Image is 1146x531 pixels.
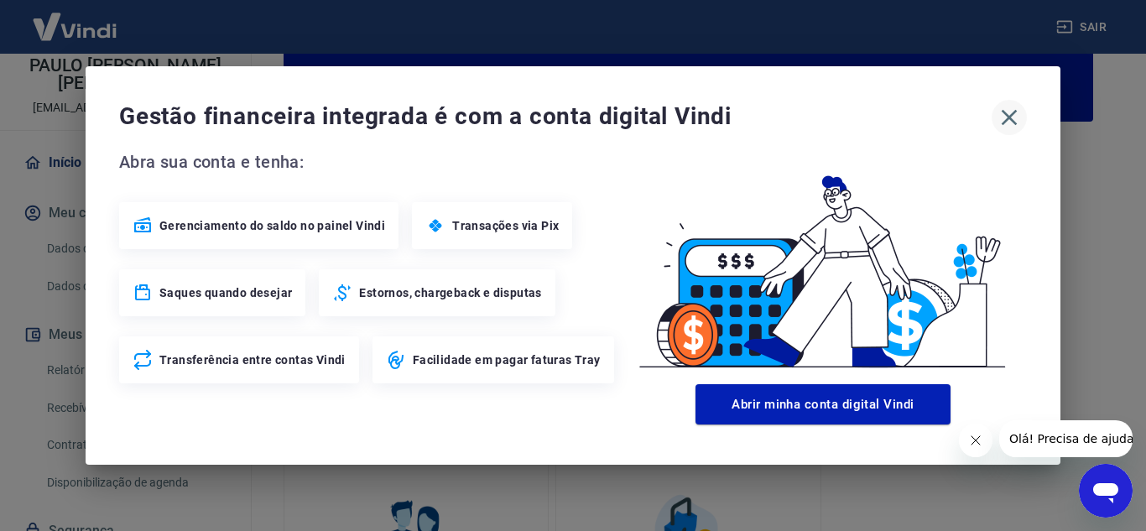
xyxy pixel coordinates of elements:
span: Estornos, chargeback e disputas [359,284,541,301]
span: Transferência entre contas Vindi [159,351,346,368]
span: Olá! Precisa de ajuda? [10,12,141,25]
span: Abra sua conta e tenha: [119,148,619,175]
iframe: Botão para abrir a janela de mensagens [1079,464,1133,518]
span: Transações via Pix [452,217,559,234]
span: Gestão financeira integrada é com a conta digital Vindi [119,100,992,133]
img: Good Billing [619,148,1027,377]
span: Saques quando desejar [159,284,292,301]
span: Gerenciamento do saldo no painel Vindi [159,217,385,234]
iframe: Mensagem da empresa [999,420,1133,457]
button: Abrir minha conta digital Vindi [695,384,951,424]
iframe: Fechar mensagem [959,424,992,457]
span: Facilidade em pagar faturas Tray [413,351,601,368]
